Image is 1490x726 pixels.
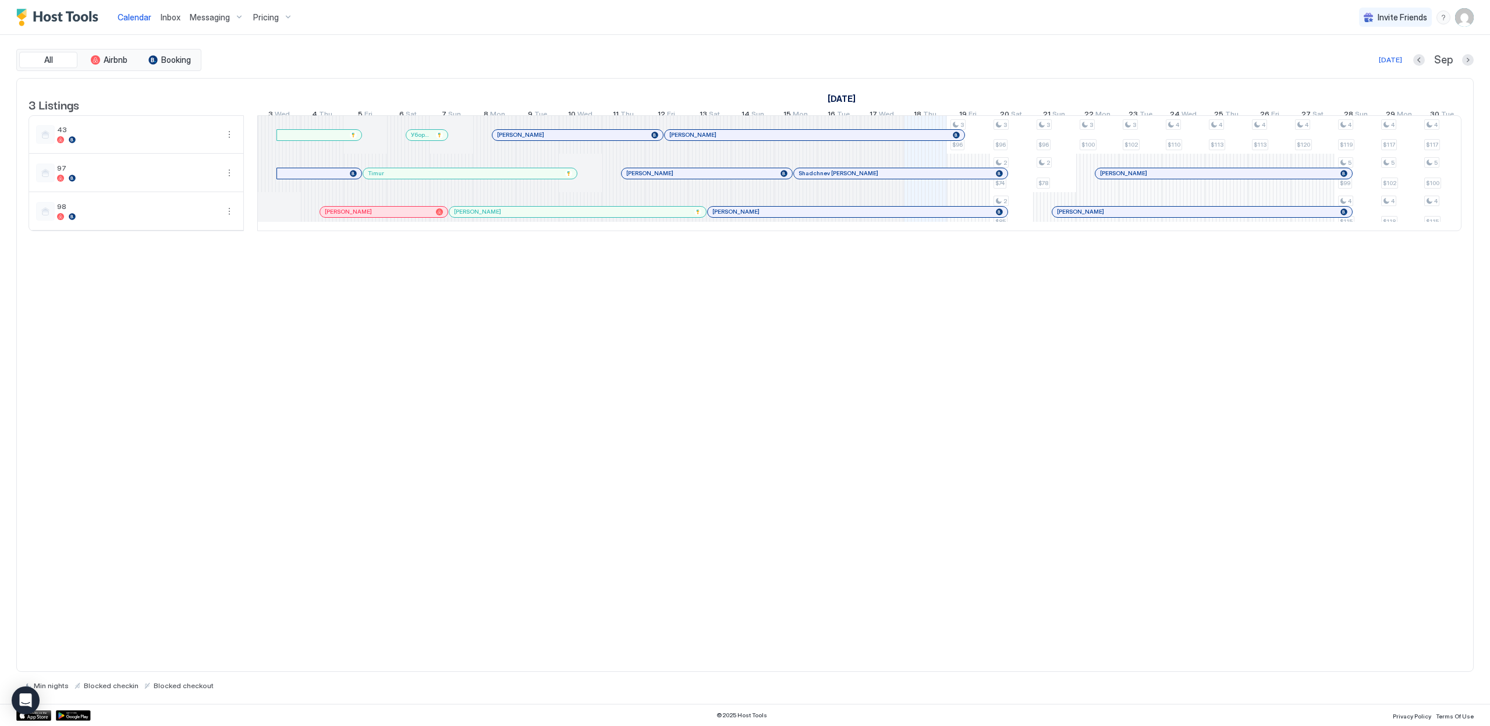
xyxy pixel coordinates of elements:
[104,55,127,65] span: Airbnb
[1378,12,1427,23] span: Invite Friends
[1348,197,1351,205] span: 4
[1391,159,1395,167] span: 5
[1211,141,1223,148] span: $113
[828,109,835,122] span: 16
[1003,197,1007,205] span: 2
[355,107,375,124] a: September 5, 2025
[140,52,198,68] button: Booking
[1046,121,1050,129] span: 3
[1393,713,1431,720] span: Privacy Policy
[565,107,595,124] a: September 10, 2025
[613,109,619,122] span: 11
[525,107,550,124] a: September 9, 2025
[1168,141,1180,148] span: $110
[1011,109,1022,122] span: Sat
[1084,109,1094,122] span: 22
[952,141,963,148] span: $96
[16,9,104,26] a: Host Tools Logo
[870,109,877,122] span: 17
[448,109,461,122] span: Sun
[968,109,977,122] span: Fri
[1340,141,1353,148] span: $119
[1081,141,1095,148] span: $100
[161,11,180,23] a: Inbox
[1003,159,1007,167] span: 2
[1379,55,1402,65] div: [DATE]
[1211,107,1241,124] a: September 25, 2025
[29,95,79,113] span: 3 Listings
[610,107,637,124] a: September 11, 2025
[1434,121,1438,129] span: 4
[1434,54,1453,67] span: Sep
[995,141,1006,148] span: $96
[712,208,760,215] span: [PERSON_NAME]
[655,107,678,124] a: September 12, 2025
[837,109,850,122] span: Tue
[80,52,138,68] button: Airbnb
[19,52,77,68] button: All
[12,686,40,714] div: Open Intercom Messenger
[481,107,508,124] a: September 8, 2025
[620,109,634,122] span: Thu
[1397,109,1412,122] span: Mon
[1383,107,1415,124] a: September 29, 2025
[1090,121,1093,129] span: 3
[161,12,180,22] span: Inbox
[497,131,544,139] span: [PERSON_NAME]
[34,681,69,690] span: Min nights
[1262,121,1265,129] span: 4
[781,107,811,124] a: September 15, 2025
[867,107,897,124] a: September 17, 2025
[57,164,218,172] span: 97
[568,109,576,122] span: 10
[1340,179,1350,187] span: $99
[1426,179,1439,187] span: $100
[1046,159,1050,167] span: 2
[960,121,964,129] span: 3
[275,109,290,122] span: Wed
[997,107,1025,124] a: September 20, 2025
[1383,141,1395,148] span: $117
[222,166,236,180] button: More options
[1434,159,1438,167] span: 5
[16,710,51,721] div: App Store
[484,109,488,122] span: 8
[995,179,1005,187] span: $74
[825,90,858,107] a: September 3, 2025
[1299,107,1326,124] a: September 27, 2025
[1271,109,1279,122] span: Fri
[1441,109,1454,122] span: Tue
[1126,107,1155,124] a: September 23, 2025
[825,107,853,124] a: September 16, 2025
[253,12,279,23] span: Pricing
[1081,107,1113,124] a: September 22, 2025
[1260,109,1269,122] span: 26
[84,681,139,690] span: Blocked checkin
[1052,109,1065,122] span: Sun
[309,107,335,124] a: September 4, 2025
[265,107,293,124] a: September 3, 2025
[1301,109,1311,122] span: 27
[1124,141,1138,148] span: $102
[783,109,791,122] span: 15
[751,109,764,122] span: Sun
[1305,121,1308,129] span: 4
[56,710,91,721] div: Google Play Store
[1219,121,1222,129] span: 4
[358,109,363,122] span: 5
[923,109,936,122] span: Thu
[799,169,878,177] span: Shadchnev [PERSON_NAME]
[1391,121,1395,129] span: 4
[454,208,501,215] span: [PERSON_NAME]
[1043,109,1051,122] span: 21
[1100,169,1147,177] span: [PERSON_NAME]
[368,169,384,177] span: Timur
[118,11,151,23] a: Calendar
[697,107,723,124] a: September 13, 2025
[396,107,420,124] a: September 6, 2025
[442,109,446,122] span: 7
[1434,197,1438,205] span: 4
[914,109,921,122] span: 18
[1225,109,1239,122] span: Thu
[1430,109,1439,122] span: 30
